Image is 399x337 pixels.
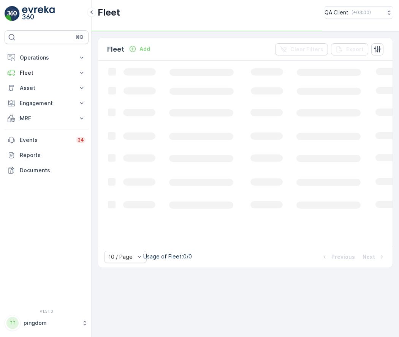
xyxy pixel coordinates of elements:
[98,6,120,19] p: Fleet
[20,99,73,107] p: Engagement
[22,6,55,21] img: logo_light-DOdMpM7g.png
[126,44,153,54] button: Add
[20,151,85,159] p: Reports
[5,148,89,163] a: Reports
[20,54,73,61] p: Operations
[6,317,19,329] div: PP
[20,84,73,92] p: Asset
[78,137,84,143] p: 34
[5,6,20,21] img: logo
[20,167,85,174] p: Documents
[76,34,83,40] p: ⌘B
[290,46,323,53] p: Clear Filters
[5,50,89,65] button: Operations
[5,309,89,313] span: v 1.51.0
[5,80,89,96] button: Asset
[5,111,89,126] button: MRF
[20,136,71,144] p: Events
[325,6,393,19] button: QA Client(+03:00)
[325,9,348,16] p: QA Client
[24,319,78,327] p: pingdom
[5,96,89,111] button: Engagement
[5,65,89,80] button: Fleet
[320,252,356,261] button: Previous
[20,115,73,122] p: MRF
[107,44,124,55] p: Fleet
[5,163,89,178] a: Documents
[363,253,375,261] p: Next
[143,253,192,260] p: Usage of Fleet : 0/0
[362,252,386,261] button: Next
[275,43,328,55] button: Clear Filters
[331,253,355,261] p: Previous
[139,45,150,53] p: Add
[5,132,89,148] a: Events34
[20,69,73,77] p: Fleet
[351,9,371,16] p: ( +03:00 )
[5,315,89,331] button: PPpingdom
[346,46,364,53] p: Export
[331,43,368,55] button: Export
